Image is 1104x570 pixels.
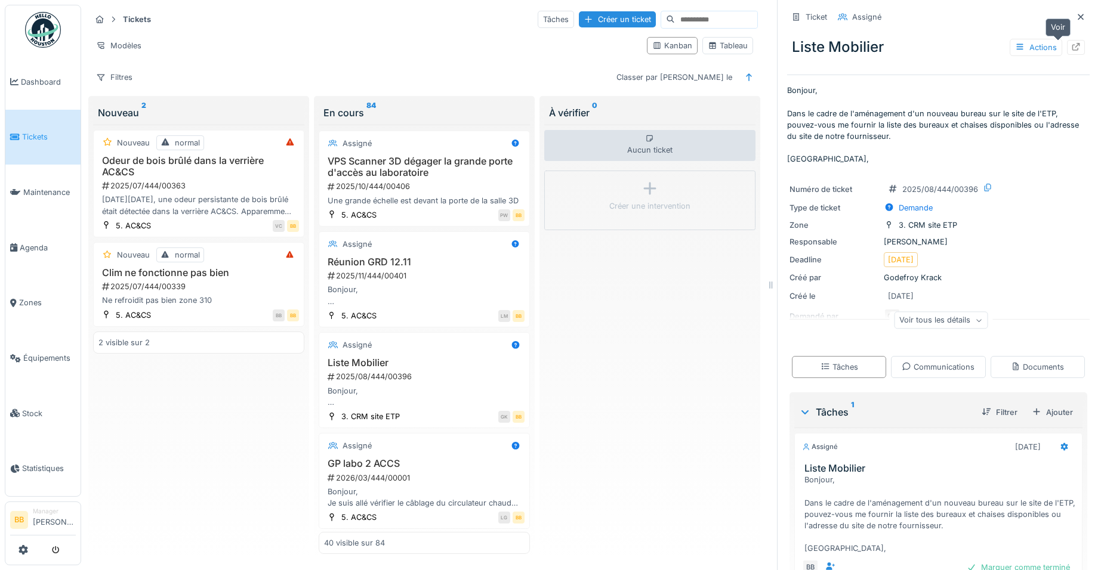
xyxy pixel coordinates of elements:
div: Ajouter [1027,404,1078,420]
a: Agenda [5,220,81,275]
div: Filtres [91,69,138,86]
div: 2025/08/444/00396 [326,371,525,382]
div: LM [498,310,510,322]
div: Aucun ticket [544,130,755,161]
div: Type de ticket [790,202,879,213]
div: Créé par [790,272,879,283]
div: VC [273,220,285,232]
div: 2025/11/444/00401 [326,270,525,281]
div: [DATE] [1015,441,1041,453]
div: Créer un ticket [579,11,656,27]
div: Communications [902,361,975,373]
h3: Liste Mobilier [804,463,1077,474]
div: Responsable [790,236,879,247]
span: Stock [22,408,76,419]
div: BB [273,309,285,321]
h3: VPS Scanner 3D dégager la grande porte d'accès au laboratoire [324,156,525,178]
div: À vérifier [549,106,751,120]
div: [DATE] [888,290,914,302]
h3: Odeur de bois brûlé dans la verrière AC&CS [98,155,299,178]
a: Tickets [5,110,81,165]
img: Badge_color-CXgf-gQk.svg [25,12,61,48]
span: Statistiques [22,463,76,474]
span: Maintenance [23,187,76,198]
div: Bonjour, Pour information, il y aura un évènement le 12.11 prochain matin. Il faudra - s'assurer ... [324,284,525,306]
div: Assigné [802,442,838,452]
a: Stock [5,386,81,441]
div: Ne refroidit pas bien zone 310 [98,295,299,306]
div: Créé le [790,290,879,302]
sup: 1 [851,405,854,419]
div: Demande [899,202,933,213]
div: 5. AC&CS [341,209,377,221]
div: Assigné [343,238,372,250]
div: 5. AC&CS [116,309,151,321]
div: Nouveau [117,249,150,261]
sup: 2 [141,106,146,120]
div: 3. CRM site ETP [899,219,957,231]
span: Zones [19,297,76,308]
div: Manager [33,507,76,516]
span: Agenda [20,242,76,253]
p: Bonjour, Dans le cadre de l'aménagement d'un nouveau bureau sur le site de l'ETP, pouvez-vous me ... [787,85,1090,165]
h3: GP labo 2 ACCS [324,458,525,469]
h3: Réunion GRD 12.11 [324,256,525,268]
div: BB [513,512,525,523]
div: Classer par [PERSON_NAME] le [611,69,738,86]
a: BB Manager[PERSON_NAME] [10,507,76,535]
div: Voir tous les détails [894,312,988,329]
div: 40 visible sur 84 [324,537,385,549]
div: 5. AC&CS [341,512,377,523]
div: normal [175,249,200,261]
a: Zones [5,275,81,331]
a: Dashboard [5,54,81,110]
strong: Tickets [118,14,156,25]
div: BB [513,411,525,423]
div: Une grande échelle est devant la porte de la salle 3D [324,195,525,206]
div: 2025/07/444/00339 [101,281,299,292]
div: Assigné [343,339,372,351]
div: 2025/07/444/00363 [101,180,299,191]
div: Créer une intervention [609,200,690,212]
div: Bonjour, Dans le cadre de l'aménagement d'un nouveau bureau sur le site de l'ETP, pouvez-vous me ... [324,385,525,408]
div: Godefroy Krack [790,272,1087,283]
div: Nouveau [117,137,150,148]
sup: 84 [366,106,376,120]
h3: Liste Mobilier [324,357,525,368]
span: Tickets [22,131,76,142]
div: Zone [790,219,879,231]
div: Tâches [799,405,972,419]
div: 5. AC&CS [341,310,377,321]
div: Actions [1010,39,1062,56]
div: Tâches [821,361,858,373]
div: [DATE] [888,254,914,265]
div: Documents [1011,361,1064,373]
div: normal [175,137,200,148]
div: Filtrer [977,404,1022,420]
div: BB [513,209,525,221]
li: BB [10,511,28,529]
div: Deadline [790,254,879,265]
sup: 0 [592,106,597,120]
div: PW [498,209,510,221]
div: Numéro de ticket [790,184,879,195]
div: Bonjour, Dans le cadre de l'aménagement d'un nouveau bureau sur le site de l'ETP, pouvez-vous me ... [804,474,1077,554]
div: Assigné [343,138,372,149]
span: Équipements [23,352,76,364]
div: 2025/10/444/00406 [326,181,525,192]
div: LG [498,512,510,523]
div: Modèles [91,37,147,54]
div: Voir [1046,18,1071,36]
span: Dashboard [21,76,76,88]
a: Maintenance [5,165,81,220]
div: Assigné [852,11,881,23]
div: Nouveau [98,106,300,120]
a: Statistiques [5,441,81,497]
div: Tâches [538,11,574,28]
div: BB [513,310,525,322]
div: 2026/03/444/00001 [326,472,525,484]
div: En cours [323,106,525,120]
div: 2025/08/444/00396 [902,184,978,195]
div: [PERSON_NAME] [790,236,1087,247]
div: Bonjour, Je suis allé vérifier le câblage du circulateur chaud du labo 2 , je l'ai débranché phys... [324,486,525,509]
